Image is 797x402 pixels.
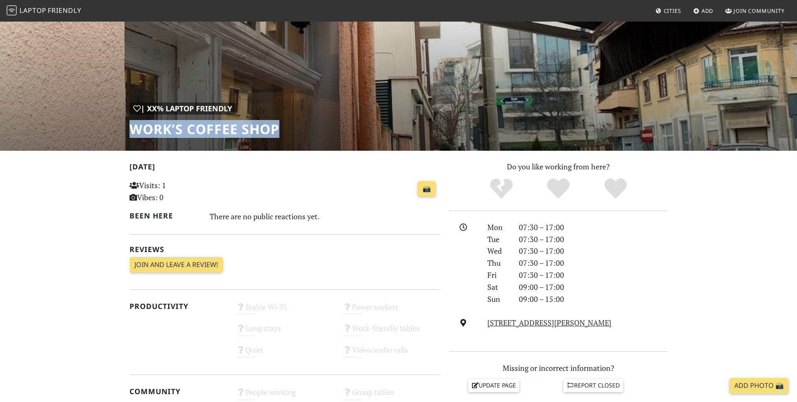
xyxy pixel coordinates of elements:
[20,6,46,15] span: Laptop
[418,181,436,197] a: 📸
[690,3,717,18] a: Add
[587,177,644,200] div: Definitely!
[702,7,714,15] span: Add
[482,233,514,245] div: Tue
[482,293,514,305] div: Sun
[130,179,226,203] p: Visits: 1 Vibes: 0
[449,161,667,173] p: Do you like working from here?
[514,221,672,233] div: 07:30 – 17:00
[482,257,514,269] div: Thu
[733,7,785,15] span: Join Community
[7,5,17,15] img: LaptopFriendly
[722,3,788,18] a: Join Community
[514,257,672,269] div: 07:30 – 17:00
[337,321,444,343] div: Work-friendly tables
[482,245,514,257] div: Wed
[130,162,439,174] h2: [DATE]
[468,379,520,392] a: Update page
[652,3,685,18] a: Cities
[487,318,611,328] a: [STREET_ADDRESS][PERSON_NAME]
[130,245,439,254] h2: Reviews
[482,269,514,281] div: Fri
[231,343,338,364] div: Quiet
[231,321,338,343] div: Long stays
[514,293,672,305] div: 09:00 – 15:00
[664,7,681,15] span: Cities
[563,379,623,392] a: Report closed
[130,103,236,115] div: | XX% Laptop Friendly
[449,362,667,374] p: Missing or incorrect information?
[231,300,338,321] div: Stable Wi-Fi
[130,387,226,396] h2: Community
[514,281,672,293] div: 09:00 – 17:00
[473,177,530,200] div: No
[729,378,789,394] a: Add Photo 📸
[514,233,672,245] div: 07:30 – 17:00
[210,210,440,223] div: There are no public reactions yet.
[337,343,444,364] div: Video/audio calls
[130,257,223,273] a: Join and leave a review!
[482,221,514,233] div: Mon
[48,6,81,15] span: Friendly
[514,245,672,257] div: 07:30 – 17:00
[337,300,444,321] div: Power sockets
[514,269,672,281] div: 07:30 – 17:00
[130,302,226,311] h2: Productivity
[7,4,81,18] a: LaptopFriendly LaptopFriendly
[482,281,514,293] div: Sat
[130,211,200,220] h2: Been here
[130,121,279,137] h1: Work’s Coffee Shop
[530,177,587,200] div: Yes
